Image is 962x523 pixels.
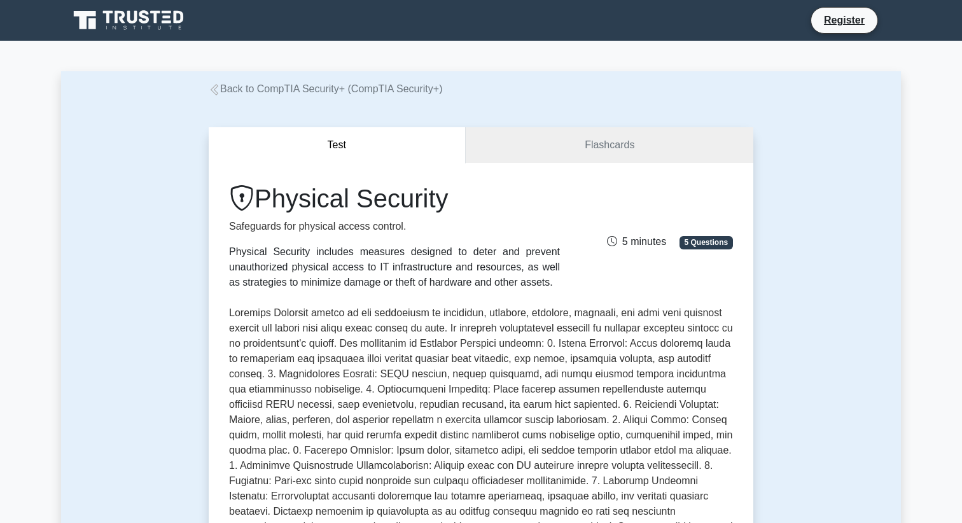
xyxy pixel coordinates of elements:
h1: Physical Security [229,183,560,214]
a: Back to CompTIA Security+ (CompTIA Security+) [209,83,442,94]
p: Safeguards for physical access control. [229,219,560,234]
a: Flashcards [466,127,753,164]
div: Physical Security includes measures designed to deter and prevent unauthorized physical access to... [229,244,560,290]
span: 5 Questions [680,236,733,249]
button: Test [209,127,466,164]
span: 5 minutes [607,236,666,247]
a: Register [816,12,872,28]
